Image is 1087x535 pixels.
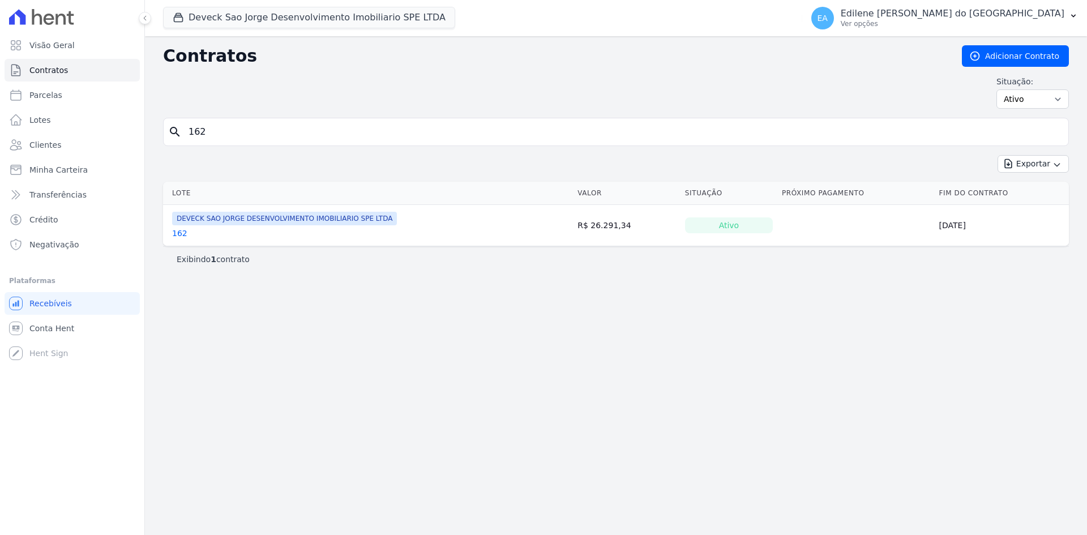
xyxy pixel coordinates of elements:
span: Crédito [29,214,58,225]
a: Contratos [5,59,140,82]
span: Minha Carteira [29,164,88,176]
a: Parcelas [5,84,140,106]
span: Parcelas [29,89,62,101]
span: Conta Hent [29,323,74,334]
a: Transferências [5,183,140,206]
th: Próximo Pagamento [777,182,935,205]
p: Ver opções [841,19,1064,28]
div: Ativo [685,217,773,233]
a: Recebíveis [5,292,140,315]
a: Clientes [5,134,140,156]
a: Minha Carteira [5,159,140,181]
input: Buscar por nome do lote [182,121,1064,143]
span: Visão Geral [29,40,75,51]
span: Lotes [29,114,51,126]
a: Conta Hent [5,317,140,340]
p: Exibindo contrato [177,254,250,265]
th: Lote [163,182,573,205]
div: Plataformas [9,274,135,288]
b: 1 [211,255,216,264]
a: Negativação [5,233,140,256]
td: R$ 26.291,34 [573,205,681,246]
a: Crédito [5,208,140,231]
a: Visão Geral [5,34,140,57]
span: Transferências [29,189,87,200]
span: Recebíveis [29,298,72,309]
button: EA Edilene [PERSON_NAME] do [GEOGRAPHIC_DATA] Ver opções [802,2,1087,34]
i: search [168,125,182,139]
a: Lotes [5,109,140,131]
span: EA [818,14,828,22]
span: Contratos [29,65,68,76]
a: 162 [172,228,187,239]
h2: Contratos [163,46,944,66]
span: Clientes [29,139,61,151]
a: Adicionar Contrato [962,45,1069,67]
th: Valor [573,182,681,205]
th: Situação [681,182,777,205]
span: Negativação [29,239,79,250]
button: Exportar [998,155,1069,173]
td: [DATE] [935,205,1069,246]
button: Deveck Sao Jorge Desenvolvimento Imobiliario SPE LTDA [163,7,455,28]
span: DEVECK SAO JORGE DESENVOLVIMENTO IMOBILIARIO SPE LTDA [172,212,397,225]
p: Edilene [PERSON_NAME] do [GEOGRAPHIC_DATA] [841,8,1064,19]
th: Fim do Contrato [935,182,1069,205]
label: Situação: [996,76,1069,87]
